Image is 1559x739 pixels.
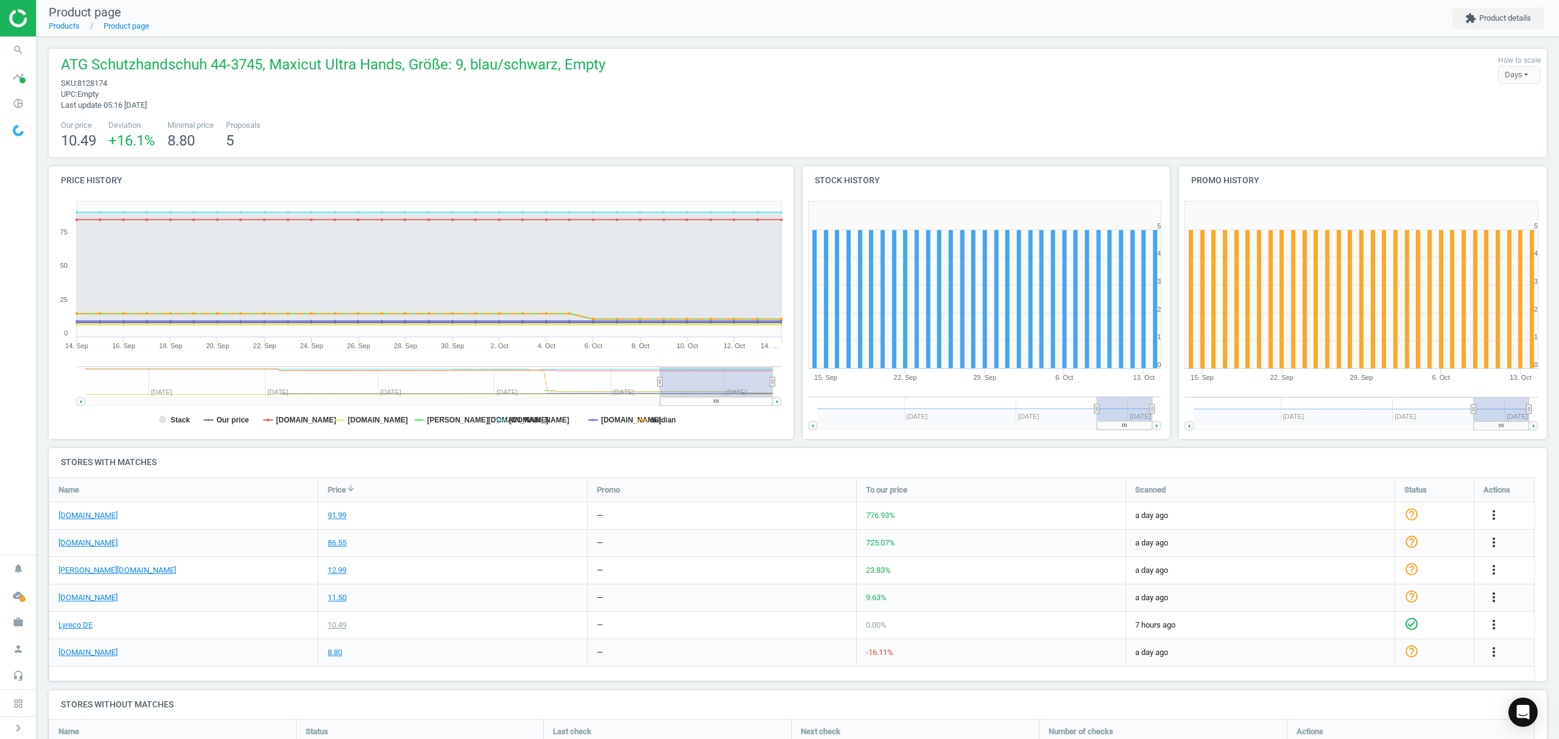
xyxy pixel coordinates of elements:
tspan: 15. Sep [814,374,837,381]
span: +16.1 % [108,132,155,149]
span: ATG Schutzhandschuh 44-3745, Maxicut Ultra Hands, Größe: 9, blau/schwarz, Empty [61,55,605,78]
tspan: 28. Sep [394,342,417,349]
span: Our price [61,120,96,131]
span: a day ago [1135,592,1385,603]
img: ajHJNr6hYgQAAAAASUVORK5CYII= [9,9,96,27]
tspan: 30. Sep [441,342,464,349]
div: 8.80 [328,647,342,658]
span: Product page [49,5,121,19]
i: person [7,637,30,660]
tspan: 20. Sep [206,342,229,349]
span: Promo [597,484,620,495]
i: check_circle_outline [1404,616,1419,631]
text: 75 [60,228,68,236]
tspan: 12. Oct [723,342,745,349]
span: 9.63 % [866,593,887,602]
button: more_vert [1487,562,1501,578]
div: — [597,620,603,631]
text: 1 [1534,333,1538,340]
div: — [597,538,603,548]
span: Proposals [226,120,261,131]
span: 8128174 [77,79,107,88]
tspan: 26. Sep [347,342,370,349]
label: How to scale [1498,55,1541,66]
tspan: 16. Sep [112,342,135,349]
text: 1 [1157,333,1161,340]
i: extension [1465,13,1476,24]
text: 2 [1534,306,1538,313]
text: 5 [1157,222,1161,229]
tspan: 2. Oct [491,342,509,349]
span: Scanned [1135,484,1166,495]
tspan: 18. Sep [159,342,182,349]
i: help_outline [1404,643,1419,658]
div: 91.99 [328,510,347,521]
h4: Promo history [1179,166,1547,195]
text: 0 [64,329,68,337]
div: 12.99 [328,565,347,576]
tspan: 29. Sep [973,374,996,381]
div: Days [1498,66,1541,84]
tspan: 15. Sep [1191,374,1214,381]
i: cloud_done [7,584,30,607]
button: more_vert [1487,617,1501,633]
span: Actions [1483,484,1510,495]
tspan: median [650,416,676,424]
i: work [7,611,30,634]
span: Name [58,726,79,737]
a: Lyreco DE [58,620,93,631]
i: more_vert [1487,617,1501,632]
text: 4 [1534,250,1538,257]
button: chevron_right [3,720,33,736]
span: Last check [553,726,591,737]
text: 25 [60,296,68,303]
text: 50 [60,262,68,269]
div: — [597,592,603,603]
h4: Stores without matches [49,690,1547,719]
button: extensionProduct details [1452,7,1544,29]
a: [DOMAIN_NAME] [58,647,118,658]
span: upc : [61,89,77,99]
span: 725.07 % [866,538,895,547]
span: a day ago [1135,538,1385,548]
tspan: 13. Oct [1133,374,1155,381]
i: headset_mic [7,664,30,687]
tspan: 22. Sep [1270,374,1293,381]
span: Next check [801,726,840,737]
span: Name [58,484,79,495]
text: 5 [1534,222,1538,229]
i: help_outline [1404,561,1419,576]
span: To our price [866,484,907,495]
i: timeline [7,65,30,88]
i: help_outline [1404,534,1419,548]
span: 23.83 % [866,566,891,575]
tspan: 29. Sep [1350,374,1373,381]
h4: Price history [49,166,794,195]
a: [DOMAIN_NAME] [58,510,118,521]
tspan: 14. Sep [65,342,88,349]
tspan: 6. Oct [585,342,602,349]
span: Number of checks [1049,726,1113,737]
span: 0.00 % [866,620,887,629]
span: Price [328,484,346,495]
span: -16.11 % [866,648,893,657]
tspan: Stack [171,416,190,424]
text: 2 [1157,306,1161,313]
span: 5 [226,132,234,149]
span: a day ago [1135,647,1385,658]
span: 8.80 [167,132,195,149]
img: wGWNvw8QSZomAAAAABJRU5ErkJggg== [13,125,24,136]
a: [DOMAIN_NAME] [58,592,118,603]
a: Product page [104,21,149,30]
div: 10.49 [328,620,347,631]
tspan: 22. Sep [253,342,276,349]
i: more_vert [1487,508,1501,522]
tspan: [DOMAIN_NAME] [276,416,336,424]
tspan: [DOMAIN_NAME] [348,416,408,424]
a: [DOMAIN_NAME] [58,538,118,548]
i: more_vert [1487,590,1501,604]
span: Status [1404,484,1427,495]
h4: Stock history [803,166,1170,195]
tspan: [PERSON_NAME][DOMAIN_NAME] [427,416,548,424]
div: — [597,565,603,576]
